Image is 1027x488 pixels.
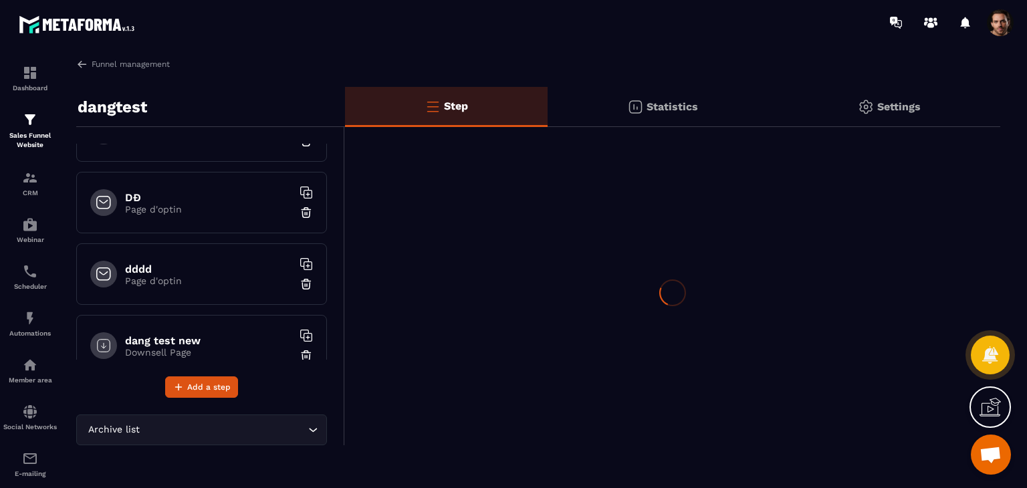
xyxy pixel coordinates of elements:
[125,263,292,275] h6: dddd
[3,160,57,207] a: formationformationCRM
[3,423,57,431] p: Social Networks
[3,102,57,160] a: formationformationSales Funnel Website
[647,100,698,113] p: Statistics
[3,283,57,290] p: Scheduler
[877,100,921,113] p: Settings
[125,275,292,286] p: Page d'optin
[142,422,305,437] input: Search for option
[76,58,170,70] a: Funnel management
[3,236,57,243] p: Webinar
[3,253,57,300] a: schedulerschedulerScheduler
[85,422,142,437] span: Archive list
[627,99,643,115] img: stats.20deebd0.svg
[76,58,88,70] img: arrow
[971,435,1011,475] div: Mở cuộc trò chuyện
[19,12,139,37] img: logo
[125,334,292,347] h6: dang test new
[3,441,57,487] a: emailemailE-mailing
[300,277,313,291] img: trash
[78,94,147,120] p: dangtest
[3,84,57,92] p: Dashboard
[76,414,327,445] div: Search for option
[3,394,57,441] a: social-networksocial-networkSocial Networks
[22,263,38,279] img: scheduler
[22,217,38,233] img: automations
[3,189,57,197] p: CRM
[22,112,38,128] img: formation
[125,191,292,204] h6: DĐ
[3,55,57,102] a: formationformationDashboard
[300,206,313,219] img: trash
[22,65,38,81] img: formation
[300,349,313,362] img: trash
[3,300,57,347] a: automationsautomationsAutomations
[425,98,441,114] img: bars-o.4a397970.svg
[3,330,57,337] p: Automations
[165,376,238,398] button: Add a step
[858,99,874,115] img: setting-gr.5f69749f.svg
[3,207,57,253] a: automationsautomationsWebinar
[187,380,231,394] span: Add a step
[22,451,38,467] img: email
[3,470,57,477] p: E-mailing
[22,404,38,420] img: social-network
[22,170,38,186] img: formation
[3,347,57,394] a: automationsautomationsMember area
[22,357,38,373] img: automations
[3,131,57,150] p: Sales Funnel Website
[125,347,292,358] p: Downsell Page
[22,310,38,326] img: automations
[444,100,468,112] p: Step
[125,204,292,215] p: Page d'optin
[3,376,57,384] p: Member area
